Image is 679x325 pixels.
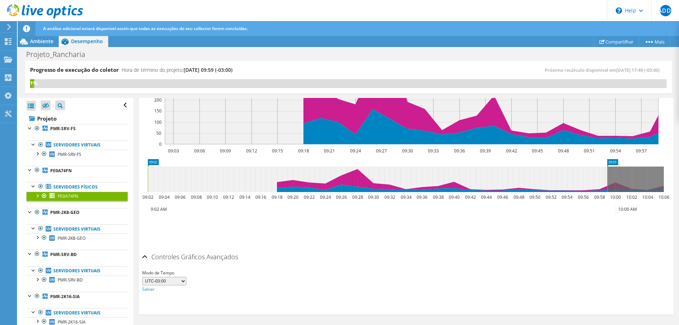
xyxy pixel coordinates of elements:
text: 09:50 [529,194,540,200]
a: Servidores virtuais [27,224,128,233]
text: 09:02 [143,194,153,200]
span: PMR-2K8-GEO [58,235,86,241]
a: PE0A74FN [27,192,128,201]
span: ADDJ [660,5,671,16]
text: 09:04 [159,194,170,200]
b: PMR-2K16-SIA [50,294,80,300]
span: PMR-SRV-BD [58,277,83,283]
text: 09:16 [255,194,266,200]
text: 09:48 [513,194,524,200]
text: 09:24 [320,194,331,200]
a: PMR-2K8-GEO [27,208,128,217]
span: PMR-SRV-FS [58,151,81,157]
text: 09:08 [191,194,202,200]
a: Salvar [142,286,155,292]
text: 09:24 [350,148,361,154]
text: 09:52 [546,194,557,200]
text: 100 [154,119,162,125]
text: 200 [154,97,162,103]
text: 09:28 [352,194,363,200]
a: Mais [639,36,670,47]
text: 09:09 [220,148,231,154]
span: A análise adicional estará disponível assim que todas as execuções do seu collector forem concluí... [43,25,248,31]
text: 09:39 [480,148,491,154]
text: 150 [154,108,162,114]
h2: Controles Gráficos Avançados [142,250,238,264]
a: Projeto [27,113,128,124]
text: 09:30 [368,194,379,200]
a: Servidores virtuais [27,308,128,317]
span: Desempenho [71,38,103,45]
text: 09:40 [449,194,460,200]
text: 09:12 [223,194,234,200]
text: 09:27 [376,148,387,154]
text: 09:26 [336,194,347,200]
text: 09:36 [454,148,465,154]
text: 0 [159,141,162,147]
a: PMR-SRV-BD [27,250,128,259]
a: PMR-2K16-SIA [27,292,128,301]
text: 09:36 [417,194,428,200]
text: 09:18 [298,148,309,154]
b: PMR-SRV-BD [50,251,77,257]
span: Ambiente [30,38,53,45]
text: 09:33 [428,148,439,154]
text: 50 [156,130,161,136]
text: 09:58 [594,194,605,200]
span: [DATE] 17:49 (-03:00) [616,67,660,73]
text: 09:32 [384,194,395,200]
text: 10:06 [658,194,669,200]
text: 09:03 [168,148,179,154]
b: PMR-SRV-FS [50,126,76,132]
text: 09:18 [272,194,283,200]
span: PMR-2K16-SIA [58,319,86,325]
text: 09:46 [497,194,508,200]
text: 09:06 [175,194,186,200]
text: 09:44 [481,194,492,200]
a: PMR-SRV-BD [27,275,128,285]
text: 09:42 [465,194,476,200]
b: PE0A74FN [50,168,72,174]
a: PMR-SRV-FS [27,150,128,159]
text: 09:22 [304,194,315,200]
a: Servidores virtuais [27,140,128,150]
text: 09:38 [433,194,444,200]
span: Próximo recálculo disponível em [545,67,663,73]
text: 09:54 [610,148,621,154]
text: 09:48 [558,148,569,154]
text: 10:04 [642,194,653,200]
text: 10:02 [626,194,637,200]
h1: Projeto_Rancharia [23,51,96,58]
text: 09:34 [401,194,412,200]
text: 09:42 [506,148,517,154]
h4: Hora de término do projeto: [122,66,232,74]
text: 09:57 [636,148,647,154]
text: 09:56 [578,194,589,200]
div: 1% [30,79,34,87]
a: Compartilhar [594,36,639,47]
text: 09:15 [272,148,283,154]
svg: \n [616,7,622,14]
text: 09:21 [324,148,335,154]
a: PMR-SRV-FS [27,124,128,133]
text: 09:30 [402,148,413,154]
text: 09:54 [562,194,573,200]
text: 09:45 [532,148,543,154]
a: PE0A74FN [27,166,128,175]
a: Servidores físicos [27,182,128,191]
text: 10:00 [610,194,621,200]
span: [DATE] 09:59 (-03:00) [184,66,232,73]
span: PE0A74FN [58,193,78,199]
text: 09:06 [194,148,205,154]
text: 09:10 [207,194,218,200]
span: Modo de Tempo [142,270,174,276]
text: 09:14 [239,194,250,200]
b: PMR-2K8-GEO [50,209,80,215]
text: 09:20 [288,194,298,200]
text: 09:51 [584,148,595,154]
a: PMR-2K8-GEO [27,233,128,243]
a: Servidores virtuais [27,266,128,275]
text: 09:12 [246,148,257,154]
